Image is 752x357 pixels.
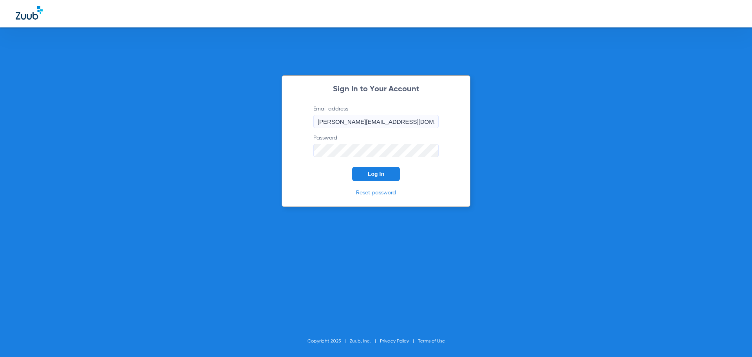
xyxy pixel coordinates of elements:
button: Log In [352,167,400,181]
h2: Sign In to Your Account [302,85,450,93]
a: Terms of Use [418,339,445,344]
img: Zuub Logo [16,6,43,20]
input: Password [313,144,439,157]
label: Password [313,134,439,157]
iframe: Chat Widget [713,319,752,357]
a: Reset password [356,190,396,196]
a: Privacy Policy [380,339,409,344]
li: Zuub, Inc. [350,337,380,345]
li: Copyright 2025 [307,337,350,345]
input: Email address [313,115,439,128]
span: Log In [368,171,384,177]
label: Email address [313,105,439,128]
